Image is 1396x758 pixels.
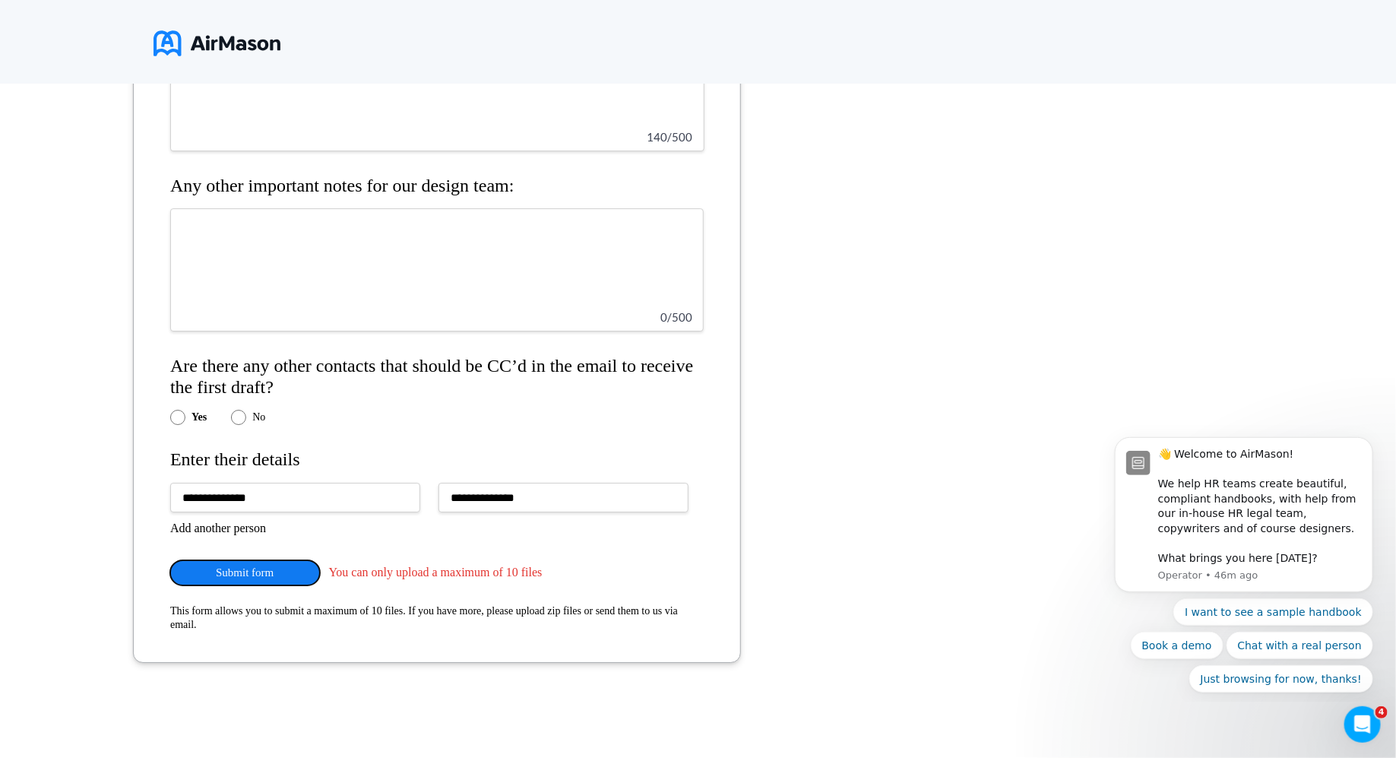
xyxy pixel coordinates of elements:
h4: Are there any other contacts that should be CC’d in the email to receive the first draft? [170,356,704,398]
span: 140 / 500 [647,130,692,144]
iframe: Intercom notifications message [1092,426,1396,702]
button: Add another person [170,522,266,535]
iframe: Intercom live chat [1344,706,1381,743]
span: This form allows you to submit a maximum of 10 files. If you have more, please upload zip files o... [170,605,678,630]
button: Submit form [170,560,320,585]
span: 4 [1375,706,1388,718]
label: No [252,411,265,423]
h4: Enter their details [170,449,704,471]
span: 0 / 500 [660,310,692,324]
img: logo [154,24,280,62]
label: Yes [192,411,207,423]
h4: Any other important notes for our design team: [170,176,704,197]
span: You can only upload a maximum of 10 files [329,566,704,579]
